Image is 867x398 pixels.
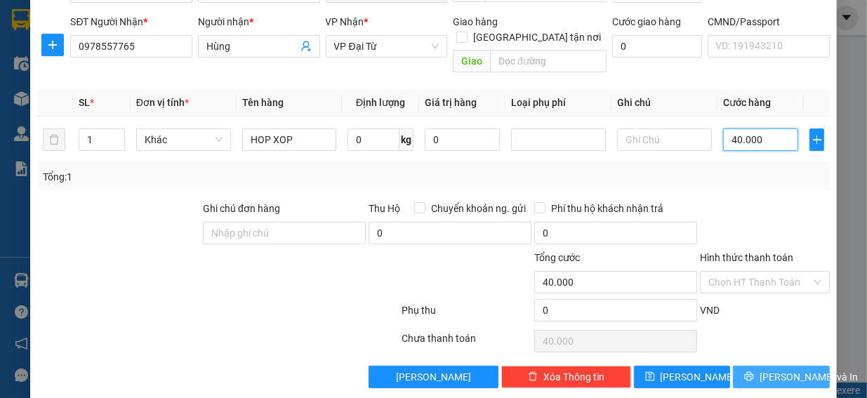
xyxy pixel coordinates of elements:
[242,97,284,108] span: Tên hàng
[242,128,337,151] input: VD: Bàn, Ghế
[203,222,366,244] input: Ghi chú đơn hàng
[723,97,771,108] span: Cước hàng
[400,331,533,355] div: Chưa thanh toán
[468,29,607,45] span: [GEOGRAPHIC_DATA] tận nơi
[425,128,500,151] input: 0
[453,50,490,72] span: Giao
[543,369,604,385] span: Xóa Thông tin
[42,39,63,51] span: plus
[617,128,712,151] input: Ghi Chú
[396,369,471,385] span: [PERSON_NAME]
[453,16,498,27] span: Giao hàng
[760,369,858,385] span: [PERSON_NAME] và In
[645,371,655,383] span: save
[41,34,64,56] button: plus
[334,36,439,57] span: VP Đại Từ
[611,89,717,117] th: Ghi chú
[809,128,823,151] button: plus
[661,369,736,385] span: [PERSON_NAME]
[79,97,90,108] span: SL
[70,14,192,29] div: SĐT Người Nhận
[43,169,336,185] div: Tổng: 1
[400,303,533,327] div: Phụ thu
[534,252,580,263] span: Tổng cước
[612,16,681,27] label: Cước giao hàng
[369,203,400,214] span: Thu Hộ
[300,41,312,52] span: user-add
[43,128,65,151] button: delete
[733,366,830,388] button: printer[PERSON_NAME] và In
[198,14,320,29] div: Người nhận
[136,97,189,108] span: Đơn vị tính
[545,201,669,216] span: Phí thu hộ khách nhận trả
[145,129,223,150] span: Khác
[425,97,477,108] span: Giá trị hàng
[612,35,702,58] input: Cước giao hàng
[399,128,413,151] span: kg
[528,371,538,383] span: delete
[700,305,720,316] span: VND
[490,50,607,72] input: Dọc đường
[634,366,731,388] button: save[PERSON_NAME]
[505,89,611,117] th: Loại phụ phí
[326,16,364,27] span: VP Nhận
[700,252,793,263] label: Hình thức thanh toán
[708,14,830,29] div: CMND/Passport
[744,371,754,383] span: printer
[810,134,823,145] span: plus
[203,203,280,214] label: Ghi chú đơn hàng
[356,97,405,108] span: Định lượng
[369,366,498,388] button: [PERSON_NAME]
[425,201,531,216] span: Chuyển khoản ng. gửi
[501,366,631,388] button: deleteXóa Thông tin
